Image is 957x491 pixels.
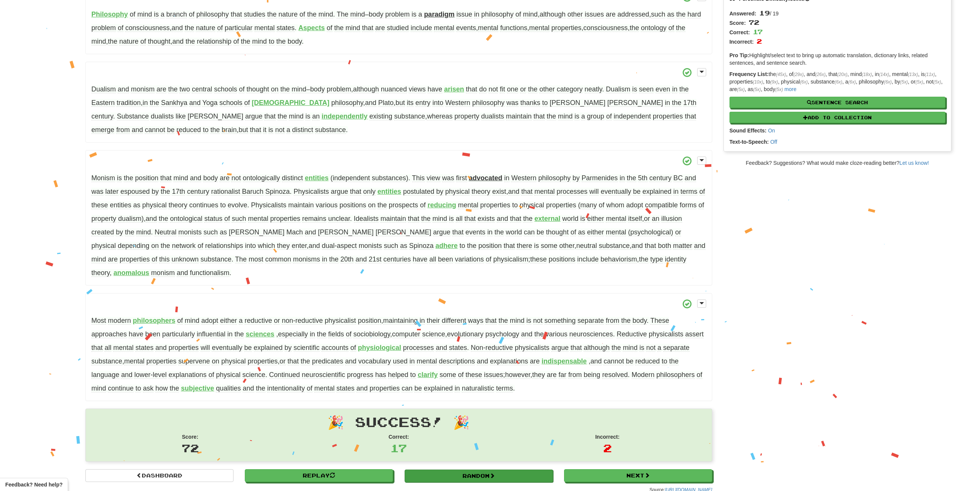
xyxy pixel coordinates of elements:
strong: Score: [730,20,746,26]
span: of [189,11,194,18]
span: that [362,24,373,32]
span: the [210,126,220,134]
span: hard [687,11,701,18]
span: and [132,126,143,134]
span: independent [614,112,651,120]
span: a [161,11,164,18]
span: Plato [378,99,394,107]
span: thought [246,85,269,93]
span: the [241,38,250,46]
span: branch [166,11,187,18]
span: are [375,24,385,32]
span: but [239,126,248,134]
strong: paradigm [424,11,455,18]
span: , , , , , , . [91,24,686,46]
span: that [264,112,276,120]
span: in [620,174,625,182]
em: (6x) [884,79,892,85]
span: problem [327,85,351,93]
span: of [516,11,521,18]
p: Highlight/select text to bring up automatic translation, dictionary links, related sentences, and... [730,52,945,67]
span: are [220,174,229,182]
span: Baruch [242,188,263,196]
span: Monism [91,174,115,182]
span: mind [346,24,360,32]
span: the [307,11,317,18]
span: Yoga [202,99,217,107]
span: be [167,126,174,134]
em: (5x) [775,87,783,92]
span: Dualism [606,85,630,93]
span: philosophy [196,11,229,18]
span: espoused [120,188,150,196]
strong: entities [305,174,329,182]
span: by [436,188,443,196]
span: [PERSON_NAME] [607,99,663,107]
span: century [187,188,209,196]
span: brain [221,126,237,134]
strong: physiological [358,344,401,351]
span: substances) [372,174,408,182]
span: mind [91,38,106,46]
span: 17 [753,27,763,36]
span: substance [394,112,425,120]
span: even [655,85,670,93]
a: Let us know! [899,160,929,166]
span: states [277,24,295,32]
span: [PERSON_NAME] [550,99,605,107]
span: the [679,85,689,93]
a: Next [564,469,712,482]
span: mental [529,24,549,32]
span: Substance [117,112,149,120]
div: Feedback? Suggestions? What would make cloze-reading better? [723,159,951,167]
span: do [479,85,487,93]
strong: Pro Tip: [730,52,749,58]
em: (26x) [815,72,825,77]
span: position [135,174,158,182]
span: The [337,11,348,18]
span: in [474,11,479,18]
span: to [203,126,208,134]
strong: Philosophy [91,11,128,18]
span: properties [653,112,683,120]
span: distinct [282,174,303,182]
span: mind [523,11,538,18]
span: that [250,126,261,134]
span: its [407,99,414,107]
span: , , . [91,99,696,120]
span: the [185,24,194,32]
span: emerge [91,126,114,134]
span: 72 [749,18,759,26]
span: entry [416,99,431,107]
span: problem [385,11,410,18]
span: mental [478,24,498,32]
span: consciousness [125,24,170,32]
span: and [172,38,184,46]
span: is [575,112,579,120]
span: into [432,99,443,107]
span: is [117,174,122,182]
span: that [160,174,171,182]
span: first [456,174,467,182]
span: the [185,38,195,46]
span: Western [511,174,537,182]
span: thought [148,38,170,46]
span: the [547,112,556,120]
span: it [263,126,267,134]
span: in [672,85,677,93]
a: On [768,128,775,134]
span: whereas [427,112,452,120]
em: (9x) [770,79,778,85]
span: such [651,11,665,18]
strong: reducing [428,201,456,209]
span: and [685,174,696,182]
span: reduced [176,126,201,134]
span: the [267,11,277,18]
em: (6x) [835,79,842,85]
em: (11x) [925,72,935,77]
span: mind [289,112,303,120]
span: issues [585,11,604,18]
span: on [271,85,279,93]
span: the [124,174,133,182]
span: . [466,85,604,93]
